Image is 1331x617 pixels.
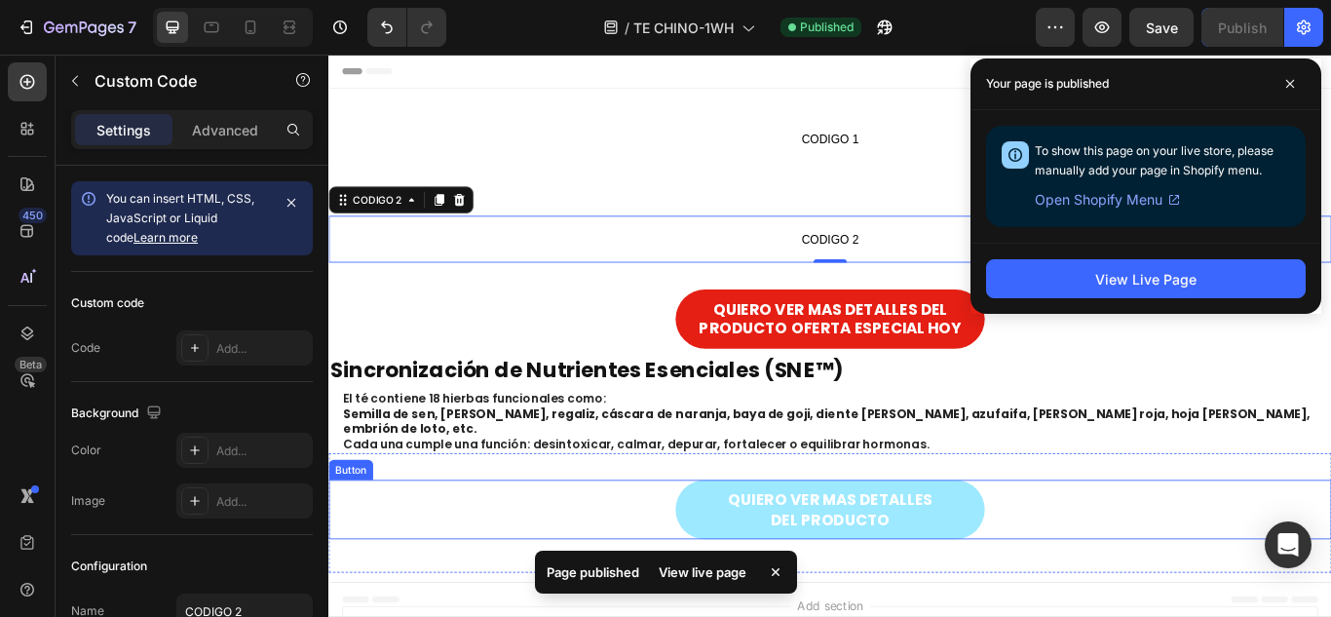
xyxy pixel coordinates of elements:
p: Settings [96,120,151,140]
div: Undo/Redo [367,8,446,47]
div: View live page [647,559,758,586]
span: You can insert HTML, CSS, JavaScript or Liquid code [106,191,254,245]
div: Add... [216,443,308,460]
button: View Live Page [986,259,1306,298]
div: Publish [1218,18,1267,38]
div: Add... [216,493,308,511]
div: Add... [216,340,308,358]
div: Button [4,476,48,493]
div: 450 [19,208,47,223]
a: QUIERO VER MAS DETALLES DELPRODUCTO OFERTA ESPECIAL HOY [404,274,765,343]
a: Learn more [133,230,198,245]
strong: Semilla de sen, [PERSON_NAME], regaliz, cáscara de naranja, baya de goji, diente [PERSON_NAME], a... [17,409,1144,446]
div: Custom code [71,294,144,312]
button: Save [1129,8,1194,47]
a: QUIERO VER MAS DETALLESDEL PRODUCTO [404,496,765,565]
div: Background [71,401,166,427]
span: / [625,18,629,38]
p: QUIERO VER MAS DETALLES DEL PRODUCTO [466,508,704,554]
p: Page published [547,562,639,582]
span: Save [1146,19,1178,36]
span: To show this page on your live store, please manually add your page in Shopify menu. [1035,143,1274,177]
iframe: Design area [328,55,1331,617]
span: Published [800,19,854,36]
p: Advanced [192,120,258,140]
div: Rich Text Editor. Editing area: main [15,390,1155,465]
p: Your page is published [986,74,1109,94]
p: El té contiene 18 hierbas funcionales como: Cada una cumple una función: desintoxicar, calmar, de... [17,392,1153,463]
div: Configuration [71,558,147,575]
span: TE CHINO-1WH [633,18,734,38]
p: Custom Code [95,69,260,93]
div: Image [71,492,105,510]
div: Color [71,442,101,459]
p: 7 [128,16,136,39]
div: Code [71,339,100,357]
button: 7 [8,8,145,47]
div: Beta [15,357,47,372]
div: Open Intercom Messenger [1265,521,1312,568]
button: Publish [1201,8,1283,47]
p: QUIERO VER MAS DETALLES DEL PRODUCTO OFERTA ESPECIAL HOY [432,286,738,331]
div: View Live Page [1095,269,1197,289]
span: Open Shopify Menu [1035,188,1162,212]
